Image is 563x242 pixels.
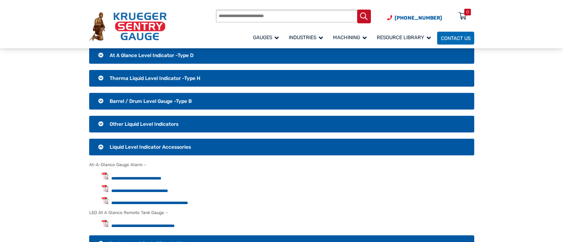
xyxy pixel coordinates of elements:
[253,35,279,40] span: Gauges
[329,30,373,45] a: Machining
[110,121,178,127] span: Other Liquid Level Indicators
[333,35,367,40] span: Machining
[289,35,323,40] span: Industries
[110,52,193,58] span: At A Glance Level Indicator -Type D
[89,162,474,168] p: At-A-Glance Gauge Alarm –
[373,30,437,45] a: Resource Library
[285,30,329,45] a: Industries
[441,35,470,41] span: Contact Us
[110,75,200,81] span: Therma Liquid Level Indicator -Type H
[395,15,442,21] span: [PHONE_NUMBER]
[466,9,469,15] div: 0
[387,14,442,22] a: Phone Number (920) 434-8860
[377,35,431,40] span: Resource Library
[110,98,192,104] span: Barrel / Drum Level Gauge -Type B
[437,32,474,45] a: Contact Us
[249,30,285,45] a: Gauges
[110,144,191,150] span: Liquid Level Indicator Accessories
[89,210,474,216] p: LED At A Glance Remote Tank Gauge –
[89,12,167,41] img: Krueger Sentry Gauge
